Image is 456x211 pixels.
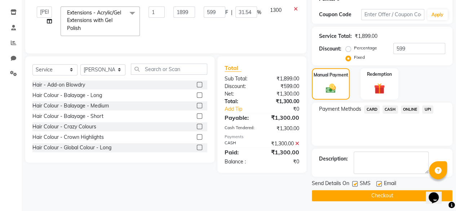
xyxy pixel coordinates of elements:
a: Add Tip [219,105,269,113]
div: Payments [225,134,299,140]
span: SMS [360,180,371,189]
div: ₹1,300.00 [262,90,305,98]
span: ONLINE [401,105,420,114]
label: Percentage [354,45,377,51]
span: 1300 [270,7,282,13]
div: ₹1,300.00 [262,125,305,132]
div: CASH [219,140,262,148]
div: ₹1,899.00 [355,32,377,40]
div: ₹0 [269,105,305,113]
div: Discount: [219,83,262,90]
div: Hair Colour - Balayage - Long [32,92,102,99]
span: | [231,9,233,16]
div: Coupon Code [319,11,361,18]
div: Total: [219,98,262,105]
div: Discount: [319,45,341,53]
div: Hair Colour - Balayage - Short [32,113,103,120]
a: x [81,25,84,31]
div: ₹1,300.00 [262,113,305,122]
label: Manual Payment [314,72,348,78]
iframe: chat widget [426,182,449,204]
div: ₹1,300.00 [262,98,305,105]
div: ₹599.00 [262,83,305,90]
input: Search or Scan [131,63,207,75]
span: Email [384,180,396,189]
button: Apply [427,9,448,20]
span: Total [225,64,241,72]
span: CARD [364,105,380,114]
span: Payment Methods [319,105,361,113]
span: UPI [422,105,433,114]
div: ₹1,300.00 [262,148,305,157]
div: Description: [319,155,348,163]
span: CASH [382,105,398,114]
div: Hair Colour - Crown Highlights [32,133,104,141]
div: ₹0 [262,158,305,166]
span: % [257,9,261,16]
div: ₹1,300.00 [262,140,305,148]
div: Hair Colour - Crazy Colours [32,123,96,131]
label: Fixed [354,54,365,61]
img: _gift.svg [371,82,388,95]
div: Sub Total: [219,75,262,83]
div: Service Total: [319,32,352,40]
span: F [225,9,228,16]
input: Enter Offer / Coupon Code [361,9,424,20]
div: Hair Colour - Global Colour - Long [32,144,111,151]
label: Redemption [367,71,392,78]
div: Payable: [219,113,262,122]
span: Extensions - Acrylic/Gel Extensions with Gel Polish [67,9,121,31]
div: Hair - Add-on Blowdry [32,81,85,89]
img: _cash.svg [323,83,339,94]
div: Net: [219,90,262,98]
div: ₹1,899.00 [262,75,305,83]
div: Balance : [219,158,262,166]
span: Send Details On [312,180,349,189]
div: Cash Tendered: [219,125,262,132]
div: Paid: [219,148,262,157]
button: Checkout [312,190,452,201]
div: Hair Colour - Balayage - Medium [32,102,109,110]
